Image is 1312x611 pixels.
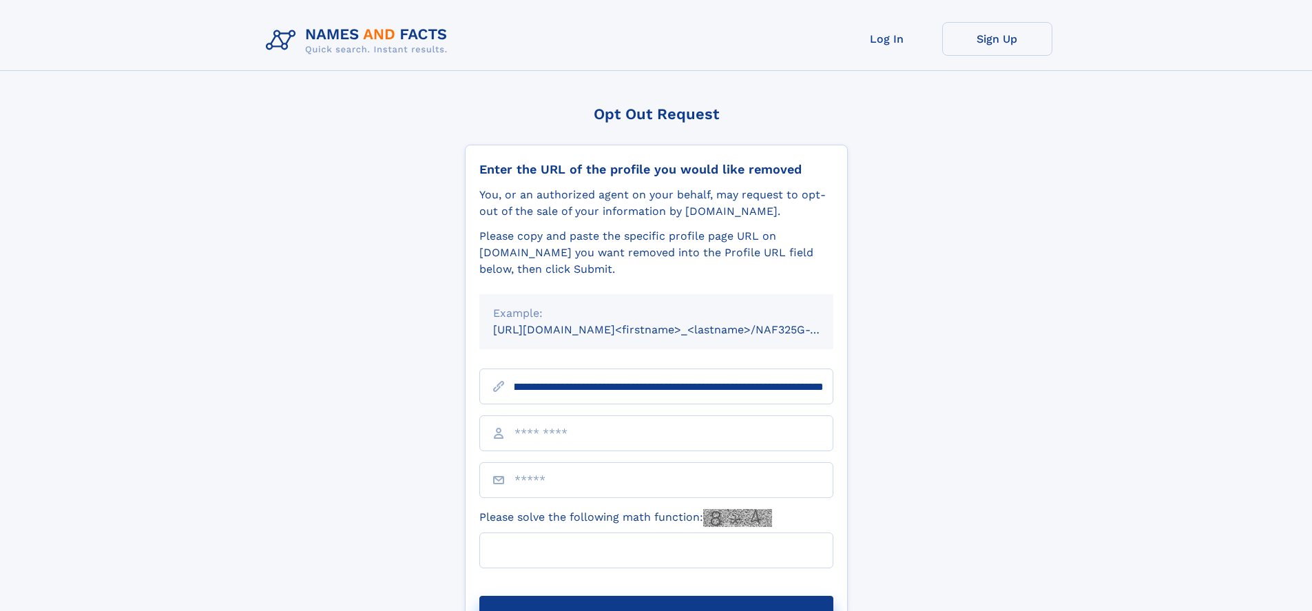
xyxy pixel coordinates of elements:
[942,22,1052,56] a: Sign Up
[465,105,848,123] div: Opt Out Request
[260,22,459,59] img: Logo Names and Facts
[479,509,772,527] label: Please solve the following math function:
[479,162,833,177] div: Enter the URL of the profile you would like removed
[493,323,860,336] small: [URL][DOMAIN_NAME]<firstname>_<lastname>/NAF325G-xxxxxxxx
[479,228,833,278] div: Please copy and paste the specific profile page URL on [DOMAIN_NAME] you want removed into the Pr...
[493,305,820,322] div: Example:
[832,22,942,56] a: Log In
[479,187,833,220] div: You, or an authorized agent on your behalf, may request to opt-out of the sale of your informatio...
